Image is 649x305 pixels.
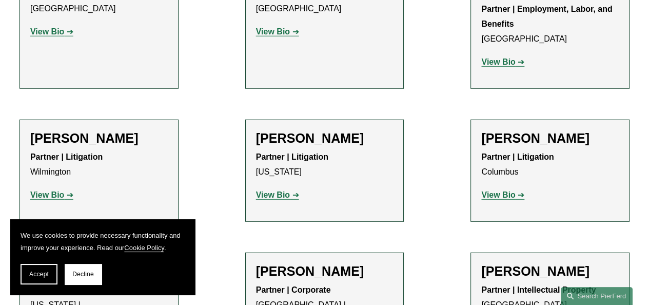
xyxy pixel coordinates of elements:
[21,264,57,284] button: Accept
[256,153,328,161] strong: Partner | Litigation
[72,271,94,278] span: Decline
[256,190,290,199] strong: View Bio
[256,150,394,180] p: [US_STATE]
[481,285,596,294] strong: Partner | Intellectual Property
[124,244,164,252] a: Cookie Policy
[481,150,619,180] p: Columbus
[30,130,168,146] h2: [PERSON_NAME]
[561,287,633,305] a: Search this site
[30,190,64,199] strong: View Bio
[481,153,554,161] strong: Partner | Litigation
[30,153,103,161] strong: Partner | Litigation
[256,130,394,146] h2: [PERSON_NAME]
[481,263,619,279] h2: [PERSON_NAME]
[65,264,102,284] button: Decline
[481,190,524,199] a: View Bio
[481,190,515,199] strong: View Bio
[256,263,394,279] h2: [PERSON_NAME]
[481,58,524,66] a: View Bio
[256,190,299,199] a: View Bio
[256,27,290,36] strong: View Bio
[481,58,515,66] strong: View Bio
[481,5,615,28] strong: Partner | Employment, Labor, and Benefits
[481,2,619,46] p: [GEOGRAPHIC_DATA]
[29,271,49,278] span: Accept
[30,27,64,36] strong: View Bio
[256,285,331,294] strong: Partner | Corporate
[256,27,299,36] a: View Bio
[30,150,168,180] p: Wilmington
[30,190,73,199] a: View Bio
[481,130,619,146] h2: [PERSON_NAME]
[30,27,73,36] a: View Bio
[10,219,195,295] section: Cookie banner
[21,230,185,254] p: We use cookies to provide necessary functionality and improve your experience. Read our .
